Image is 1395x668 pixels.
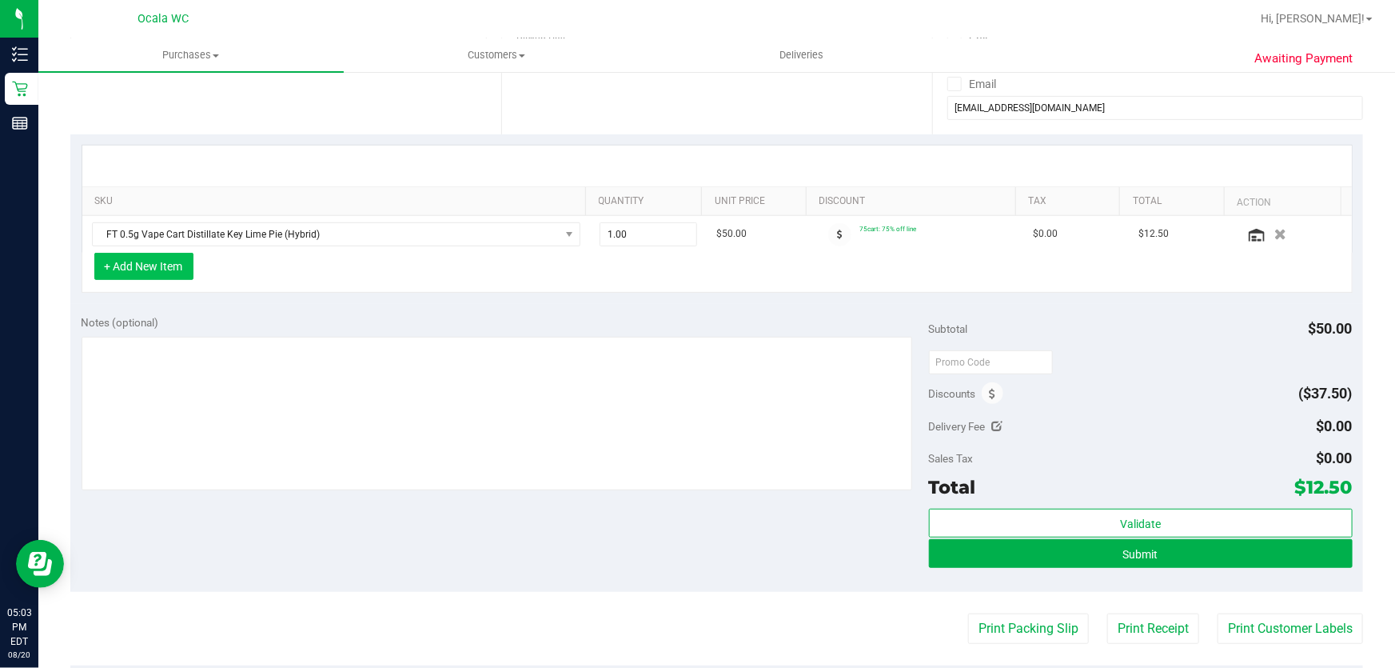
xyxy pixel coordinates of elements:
[991,421,1002,432] i: Edit Delivery Fee
[947,73,996,96] label: Email
[1133,195,1218,208] a: Total
[1317,450,1353,466] span: $0.00
[758,48,845,62] span: Deliveries
[929,509,1353,538] button: Validate
[38,48,344,62] span: Purchases
[1123,548,1158,561] span: Submit
[600,223,697,246] input: 1.00
[12,46,28,62] inline-svg: Inventory
[1120,518,1161,530] span: Validate
[929,476,976,498] span: Total
[93,223,560,246] span: FT 0.5g Vape Cart Distillate Key Lime Pie (Hybrid)
[1028,195,1114,208] a: Tax
[1317,418,1353,434] span: $0.00
[92,222,580,246] span: NO DATA FOUND
[94,253,193,280] button: + Add New Item
[1299,385,1353,402] span: ($37.50)
[929,452,974,465] span: Sales Tax
[1309,320,1353,337] span: $50.00
[12,115,28,131] inline-svg: Reports
[1138,226,1169,242] span: $12.50
[345,48,648,62] span: Customers
[1255,50,1353,68] span: Awaiting Payment
[859,225,916,233] span: 75cart: 75% off line
[929,379,976,408] span: Discounts
[16,540,64,588] iframe: Resource center
[82,316,159,329] span: Notes (optional)
[819,195,1010,208] a: Discount
[968,614,1089,644] button: Print Packing Slip
[1295,476,1353,498] span: $12.50
[138,12,189,26] span: Ocala WC
[716,226,747,242] span: $50.00
[1218,614,1363,644] button: Print Customer Labels
[1107,614,1199,644] button: Print Receipt
[7,606,31,649] p: 05:03 PM EDT
[1033,226,1058,242] span: $0.00
[344,38,649,72] a: Customers
[7,649,31,661] p: 08/20
[929,420,986,433] span: Delivery Fee
[715,195,800,208] a: Unit Price
[929,350,1053,374] input: Promo Code
[649,38,955,72] a: Deliveries
[38,38,344,72] a: Purchases
[94,195,580,208] a: SKU
[929,322,968,335] span: Subtotal
[929,539,1353,568] button: Submit
[1224,187,1340,216] th: Action
[599,195,696,208] a: Quantity
[1261,12,1365,25] span: Hi, [PERSON_NAME]!
[12,81,28,97] inline-svg: Retail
